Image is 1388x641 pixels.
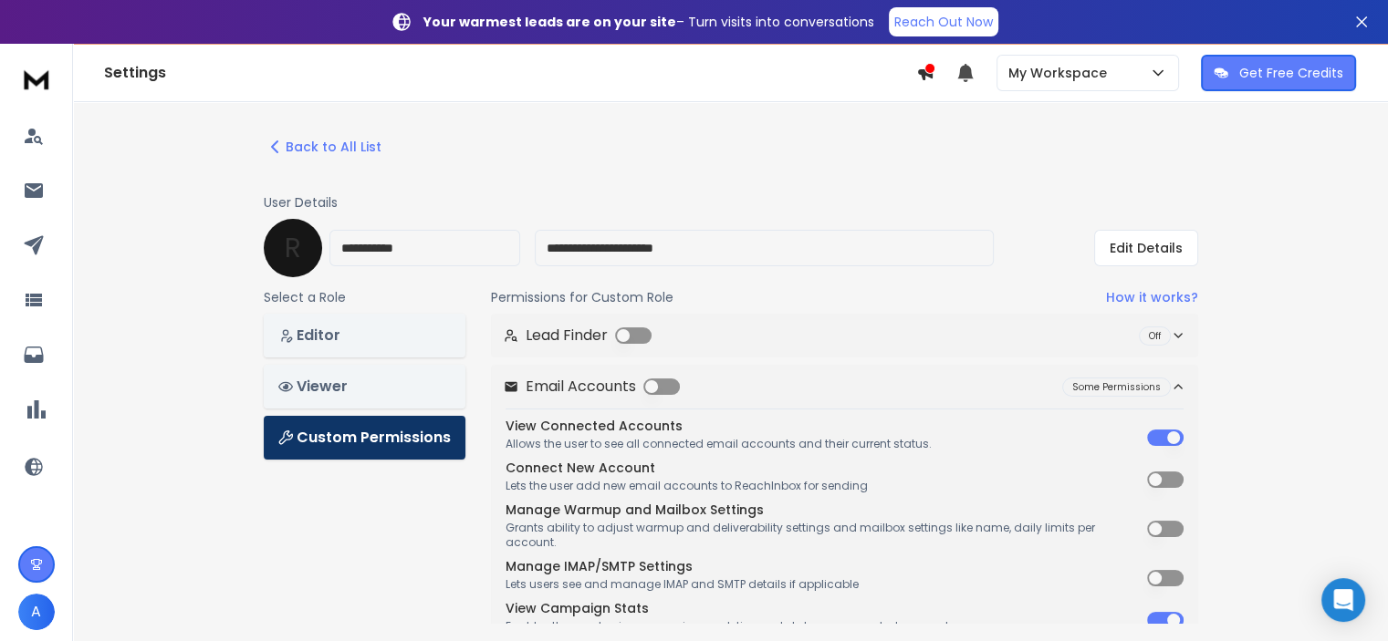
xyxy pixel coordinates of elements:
[264,136,381,158] button: Back to All List
[491,314,1198,357] button: Lead Finder Off
[423,13,874,31] p: – Turn visits into conversations
[506,599,649,617] label: View Campaign Stats
[1106,288,1198,306] a: How it works?
[264,193,1198,212] p: User Details
[506,437,932,451] p: Allows the user to see all connected email accounts and their current status.
[506,459,655,477] label: Connect New Account
[1321,578,1365,622] div: Open Intercom Messenger
[1239,64,1343,82] p: Get Free Credits
[1201,55,1356,91] button: Get Free Credits
[506,521,1132,550] p: Grants ability to adjust warmup and deliverability settings and mailbox settings like name, daily...
[491,288,673,306] span: Permissions for Custom Role
[889,7,998,36] a: Reach Out Now
[278,376,451,398] p: Viewer
[506,557,693,575] label: Manage IMAP/SMTP Settings
[491,365,1198,408] button: Email Accounts Some Permissions
[1062,377,1171,397] div: Some Permissions
[18,594,55,630] button: A
[278,325,451,346] p: Editor
[506,619,952,634] p: Enables the user to view campaign analytics and stats per connected account.
[18,62,55,96] img: logo
[264,219,322,277] div: R
[504,376,680,398] p: Email Accounts
[1094,230,1198,266] button: Edit Details
[1008,64,1114,82] p: My Workspace
[504,325,652,346] p: Lead Finder
[1139,326,1171,346] div: Off
[506,479,868,493] p: Lets the user add new email accounts to ReachInbox for sending
[104,62,916,84] h1: Settings
[423,13,676,31] strong: Your warmest leads are on your site
[506,417,683,435] label: View Connected Accounts
[506,577,859,592] p: Lets users see and manage IMAP and SMTP details if applicable
[894,13,993,31] p: Reach Out Now
[278,427,451,449] p: Custom Permissions
[264,288,465,306] p: Select a Role
[506,501,764,519] label: Manage Warmup and Mailbox Settings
